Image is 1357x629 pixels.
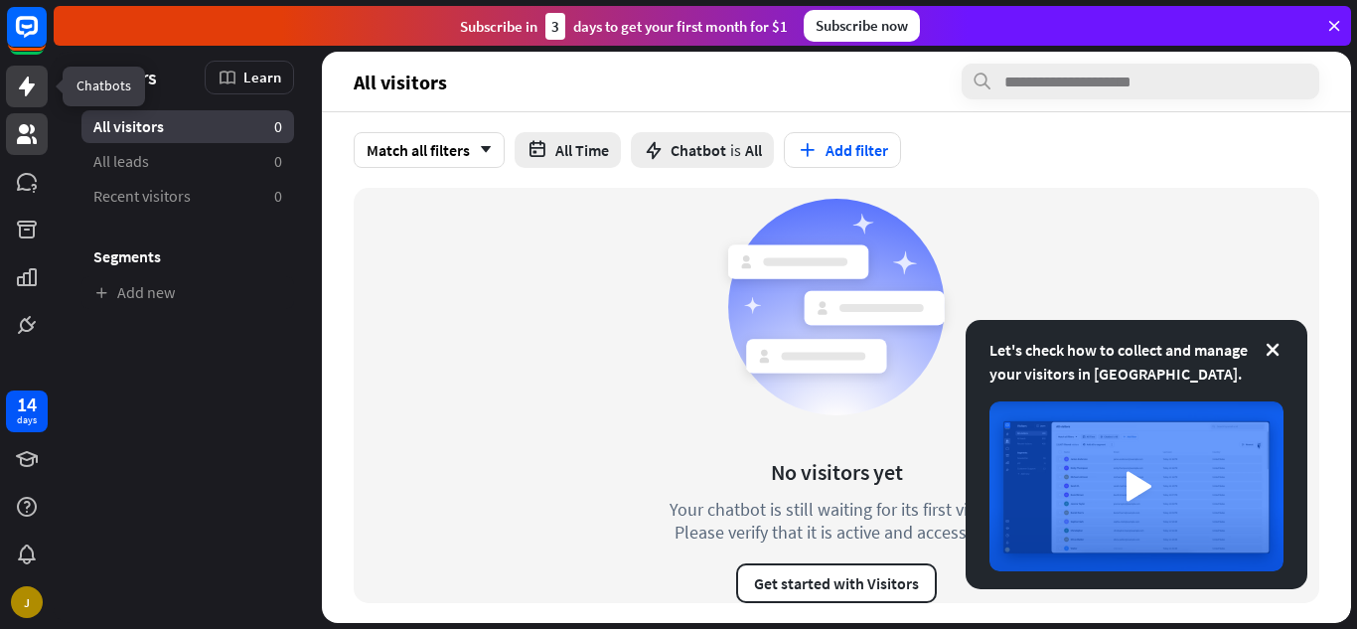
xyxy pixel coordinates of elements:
[730,140,741,160] span: is
[93,116,164,137] span: All visitors
[470,144,492,156] i: arrow_down
[274,186,282,207] aside: 0
[93,186,191,207] span: Recent visitors
[515,132,621,168] button: All Time
[736,563,937,603] button: Get started with Visitors
[804,10,920,42] div: Subscribe now
[745,140,762,160] span: All
[6,391,48,432] a: 14 days
[93,66,157,88] span: Visitors
[243,68,281,86] span: Learn
[81,180,294,213] a: Recent visitors 0
[81,145,294,178] a: All leads 0
[274,116,282,137] aside: 0
[274,151,282,172] aside: 0
[81,246,294,266] h3: Segments
[633,498,1040,544] div: Your chatbot is still waiting for its first visitor. Please verify that it is active and accessible.
[17,413,37,427] div: days
[545,13,565,40] div: 3
[784,132,901,168] button: Add filter
[17,395,37,413] div: 14
[81,276,294,309] a: Add new
[354,71,447,93] span: All visitors
[671,140,726,160] span: Chatbot
[460,13,788,40] div: Subscribe in days to get your first month for $1
[93,151,149,172] span: All leads
[354,132,505,168] div: Match all filters
[771,458,903,486] div: No visitors yet
[11,586,43,618] div: J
